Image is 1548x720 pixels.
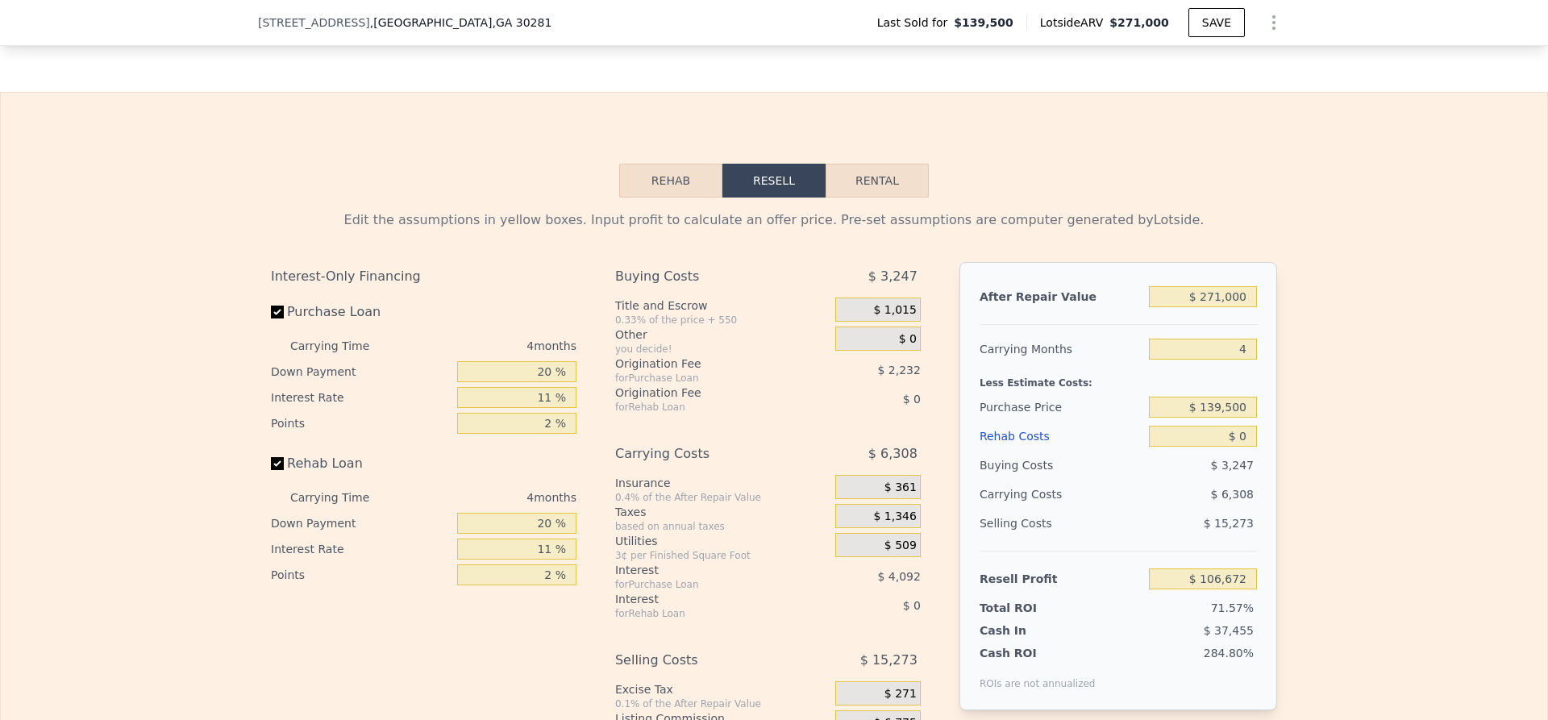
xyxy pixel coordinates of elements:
[271,562,451,588] div: Points
[980,364,1257,393] div: Less Estimate Costs:
[290,485,395,510] div: Carrying Time
[615,385,795,401] div: Origination Fee
[370,15,552,31] span: , [GEOGRAPHIC_DATA]
[615,298,829,314] div: Title and Escrow
[873,510,916,524] span: $ 1,346
[615,356,795,372] div: Origination Fee
[615,646,795,675] div: Selling Costs
[619,164,722,198] button: Rehab
[271,262,576,291] div: Interest-Only Financing
[402,333,576,359] div: 4 months
[980,509,1142,538] div: Selling Costs
[1204,624,1254,637] span: $ 37,455
[1204,647,1254,660] span: 284.80%
[954,15,1013,31] span: $139,500
[873,303,916,318] span: $ 1,015
[980,564,1142,593] div: Resell Profit
[884,481,917,495] span: $ 361
[877,364,920,377] span: $ 2,232
[615,681,829,697] div: Excise Tax
[722,164,826,198] button: Resell
[271,359,451,385] div: Down Payment
[290,333,395,359] div: Carrying Time
[1109,16,1169,29] span: $271,000
[899,332,917,347] span: $ 0
[615,327,829,343] div: Other
[1188,8,1245,37] button: SAVE
[615,562,795,578] div: Interest
[903,393,921,406] span: $ 0
[271,385,451,410] div: Interest Rate
[1211,488,1254,501] span: $ 6,308
[980,282,1142,311] div: After Repair Value
[615,262,795,291] div: Buying Costs
[271,510,451,536] div: Down Payment
[258,15,370,31] span: [STREET_ADDRESS]
[271,536,451,562] div: Interest Rate
[271,306,284,318] input: Purchase Loan
[615,439,795,468] div: Carrying Costs
[615,401,795,414] div: for Rehab Loan
[615,549,829,562] div: 3¢ per Finished Square Foot
[615,591,795,607] div: Interest
[615,504,829,520] div: Taxes
[1040,15,1109,31] span: Lotside ARV
[615,607,795,620] div: for Rehab Loan
[980,422,1142,451] div: Rehab Costs
[980,480,1080,509] div: Carrying Costs
[903,599,921,612] span: $ 0
[492,16,551,29] span: , GA 30281
[615,475,829,491] div: Insurance
[868,439,918,468] span: $ 6,308
[980,645,1096,661] div: Cash ROI
[271,210,1277,230] div: Edit the assumptions in yellow boxes. Input profit to calculate an offer price. Pre-set assumptio...
[868,262,918,291] span: $ 3,247
[615,578,795,591] div: for Purchase Loan
[980,451,1142,480] div: Buying Costs
[980,622,1080,639] div: Cash In
[615,372,795,385] div: for Purchase Loan
[615,343,829,356] div: you decide!
[615,533,829,549] div: Utilities
[615,491,829,504] div: 0.4% of the After Repair Value
[615,314,829,327] div: 0.33% of the price + 550
[615,697,829,710] div: 0.1% of the After Repair Value
[1211,601,1254,614] span: 71.57%
[271,298,451,327] label: Purchase Loan
[980,335,1142,364] div: Carrying Months
[826,164,929,198] button: Rental
[980,393,1142,422] div: Purchase Price
[1204,517,1254,530] span: $ 15,273
[1211,459,1254,472] span: $ 3,247
[884,687,917,701] span: $ 271
[271,410,451,436] div: Points
[860,646,918,675] span: $ 15,273
[1258,6,1290,39] button: Show Options
[615,520,829,533] div: based on annual taxes
[271,457,284,470] input: Rehab Loan
[980,661,1096,690] div: ROIs are not annualized
[980,600,1080,616] div: Total ROI
[271,449,451,478] label: Rehab Loan
[877,570,920,583] span: $ 4,092
[877,15,955,31] span: Last Sold for
[884,539,917,553] span: $ 509
[402,485,576,510] div: 4 months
